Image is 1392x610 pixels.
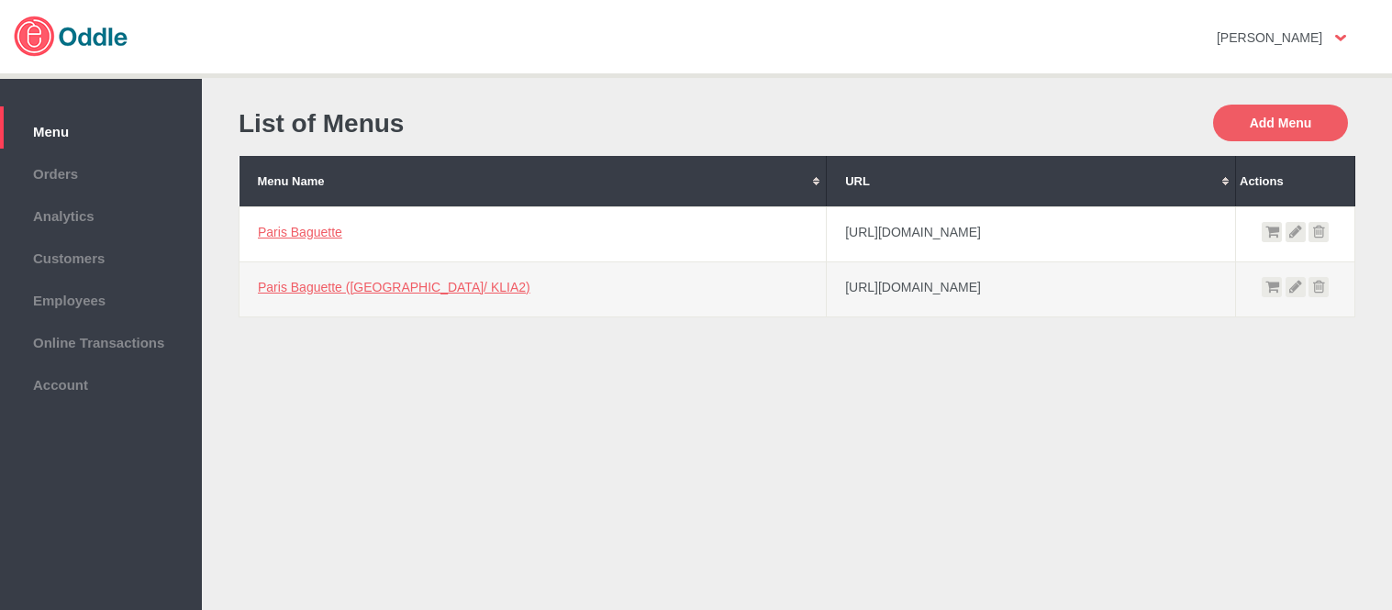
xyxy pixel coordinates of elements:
[827,261,1236,316] td: [URL][DOMAIN_NAME]
[239,156,827,206] th: Menu Name: No sort applied, activate to apply an ascending sort
[258,280,530,294] a: Paris Baguette ([GEOGRAPHIC_DATA]/ KLIA2)
[845,174,1217,188] div: URL
[1236,156,1355,206] th: Actions: No sort applied, sorting is disabled
[9,204,193,224] span: Analytics
[9,161,193,182] span: Orders
[1240,174,1351,188] div: Actions
[9,372,193,393] span: Account
[9,119,193,139] span: Menu
[9,246,193,266] span: Customers
[827,156,1236,206] th: URL: No sort applied, activate to apply an ascending sort
[258,225,342,239] a: Paris Baguette
[827,206,1236,261] td: [URL][DOMAIN_NAME]
[258,174,808,188] div: Menu Name
[9,288,193,308] span: Employees
[1213,105,1348,141] button: Add Menu
[239,109,788,139] h1: List of Menus
[9,330,193,350] span: Online Transactions
[1217,30,1322,45] strong: [PERSON_NAME]
[1335,35,1346,41] img: user-option-arrow.png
